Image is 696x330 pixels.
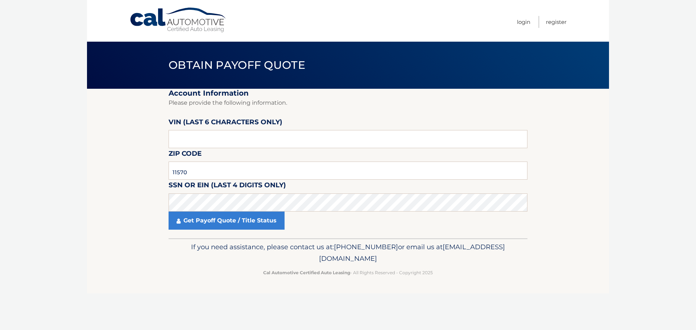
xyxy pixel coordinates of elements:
p: Please provide the following information. [169,98,527,108]
label: SSN or EIN (last 4 digits only) [169,180,286,193]
a: Register [546,16,567,28]
label: VIN (last 6 characters only) [169,117,282,130]
a: Login [517,16,530,28]
span: Obtain Payoff Quote [169,58,305,72]
label: Zip Code [169,148,202,162]
strong: Cal Automotive Certified Auto Leasing [263,270,350,275]
span: [PHONE_NUMBER] [334,243,398,251]
p: - All Rights Reserved - Copyright 2025 [173,269,523,276]
a: Cal Automotive [129,7,227,33]
a: Get Payoff Quote / Title Status [169,212,285,230]
h2: Account Information [169,89,527,98]
p: If you need assistance, please contact us at: or email us at [173,241,523,264]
